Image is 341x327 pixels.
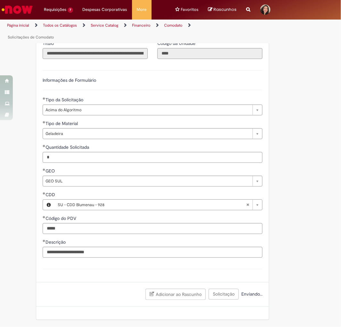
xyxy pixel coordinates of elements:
[43,48,148,59] input: Título
[43,23,77,28] a: Todos os Catálogos
[43,40,55,46] label: Somente leitura - Título
[46,192,56,197] span: Necessários - CDD
[43,168,46,171] span: Obrigatório Preenchido
[46,97,85,103] span: Tipo da Solicitação
[43,152,263,163] input: Quantidade Solicitada
[46,144,90,150] span: Quantidade Solicitada
[46,121,79,126] span: Tipo de Material
[43,239,46,242] span: Obrigatório Preenchido
[43,247,263,258] input: Descrição
[46,215,78,221] span: Código do PDV
[43,121,46,123] span: Obrigatório Preenchido
[8,35,54,40] a: Solicitações de Comodato
[240,291,262,297] span: Enviando...
[164,23,182,28] a: Comodato
[91,23,118,28] a: Service Catalog
[43,77,96,83] label: Informações de Formulário
[208,6,237,13] a: No momento, sua lista de rascunhos tem 0 Itens
[43,97,46,100] span: Obrigatório Preenchido
[54,200,262,210] a: SU - CDD Blumenau - 928Limpar campo CDD
[46,239,67,245] span: Descrição
[43,223,263,234] input: Código do PDV
[44,6,66,13] span: Requisições
[46,105,250,115] span: Acima do Algoritmo
[43,216,46,218] span: Obrigatório Preenchido
[5,20,194,43] ul: Trilhas de página
[46,176,250,186] span: GEO SUL
[46,168,56,174] span: GEO
[137,6,147,13] span: More
[43,40,55,46] span: Somente leitura - Título
[157,48,262,59] input: Código da Unidade
[157,40,197,46] span: Somente leitura - Código da Unidade
[243,200,253,210] abbr: Limpar campo CDD
[7,23,29,28] a: Página inicial
[1,3,34,16] img: ServiceNow
[68,7,73,13] span: 7
[157,40,197,46] label: Somente leitura - Código da Unidade
[43,145,46,147] span: Obrigatório Preenchido
[214,6,237,13] span: Rascunhos
[43,192,46,195] span: Obrigatório Preenchido
[83,6,127,13] span: Despesas Corporativas
[46,129,250,139] span: Geladeira
[132,23,150,28] a: Financeiro
[58,200,246,210] span: SU - CDD Blumenau - 928
[43,200,54,210] button: CDD, Visualizar este registro SU - CDD Blumenau - 928
[181,6,199,13] span: Favoritos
